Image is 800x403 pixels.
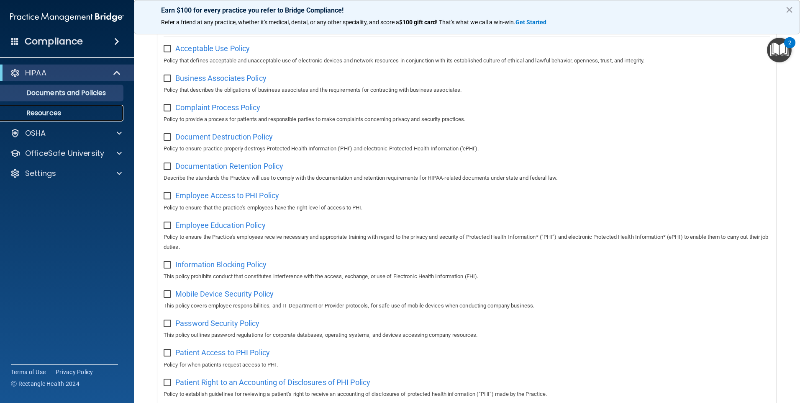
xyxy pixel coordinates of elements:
[164,203,770,213] p: Policy to ensure that the practice's employees have the right level of access to PHI.
[175,289,274,298] span: Mobile Device Security Policy
[5,89,120,97] p: Documents and Policies
[175,44,250,53] span: Acceptable Use Policy
[25,128,46,138] p: OSHA
[10,168,122,178] a: Settings
[175,260,267,269] span: Information Blocking Policy
[436,19,515,26] span: ! That's what we call a win-win.
[175,378,370,387] span: Patient Right to an Accounting of Disclosures of PHI Policy
[25,68,46,78] p: HIPAA
[515,19,548,26] a: Get Started
[11,380,79,388] span: Ⓒ Rectangle Health 2024
[25,36,83,47] h4: Compliance
[161,6,773,14] p: Earn $100 for every practice you refer to Bridge Compliance!
[11,368,46,376] a: Terms of Use
[175,132,273,141] span: Document Destruction Policy
[515,19,546,26] strong: Get Started
[767,38,792,62] button: Open Resource Center, 2 new notifications
[25,168,56,178] p: Settings
[785,3,793,16] button: Close
[399,19,436,26] strong: $100 gift card
[25,148,104,158] p: OfficeSafe University
[164,85,770,95] p: Policy that describes the obligations of business associates and the requirements for contracting...
[175,191,279,200] span: Employee Access to PHI Policy
[164,360,770,370] p: Policy for when patients request access to PHI.
[164,232,770,252] p: Policy to ensure the Practice's employees receive necessary and appropriate training with regard ...
[164,389,770,399] p: Policy to establish guidelines for reviewing a patient’s right to receive an accounting of disclo...
[10,68,121,78] a: HIPAA
[175,162,283,170] span: Documentation Retention Policy
[164,144,770,154] p: Policy to ensure practice properly destroys Protected Health Information ('PHI') and electronic P...
[164,271,770,282] p: This policy prohibits conduct that constitutes interference with the access, exchange, or use of ...
[10,128,122,138] a: OSHA
[175,348,270,357] span: Patient Access to PHI Policy
[56,368,93,376] a: Privacy Policy
[10,148,122,158] a: OfficeSafe University
[10,9,124,26] img: PMB logo
[788,43,791,54] div: 2
[161,19,399,26] span: Refer a friend at any practice, whether it's medical, dental, or any other speciality, and score a
[164,330,770,340] p: This policy outlines password regulations for corporate databases, operating systems, and devices...
[164,56,770,66] p: Policy that defines acceptable and unacceptable use of electronic devices and network resources i...
[175,221,266,230] span: Employee Education Policy
[164,173,770,183] p: Describe the standards the Practice will use to comply with the documentation and retention requi...
[164,114,770,124] p: Policy to provide a process for patients and responsible parties to make complaints concerning pr...
[175,103,260,112] span: Complaint Process Policy
[175,74,267,83] span: Business Associates Policy
[164,301,770,311] p: This policy covers employee responsibilities, and IT Department or Provider protocols, for safe u...
[175,319,259,328] span: Password Security Policy
[5,109,120,117] p: Resources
